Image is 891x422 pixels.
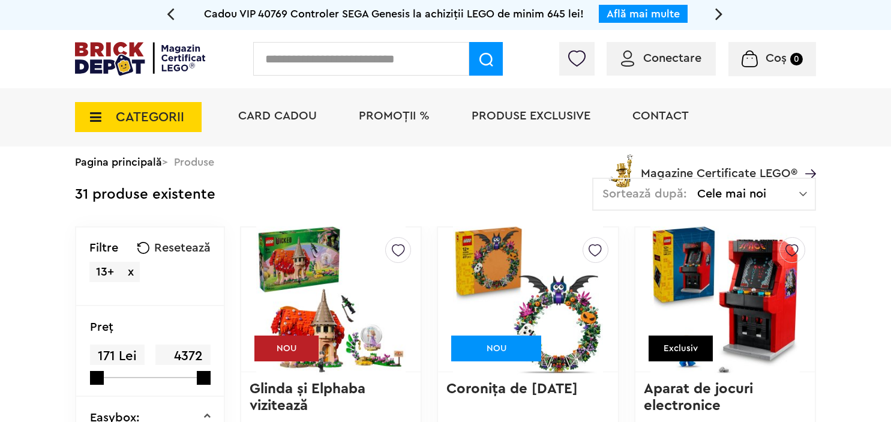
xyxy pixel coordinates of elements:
[797,152,816,164] a: Magazine Certificate LEGO®
[89,242,118,254] p: Filtre
[453,216,602,384] img: Coroniţa de Halloween
[90,345,145,368] span: 171 Lei
[96,266,114,278] span: 13+
[256,216,406,384] img: Glinda şi Elphaba vizitează Munchkinland
[238,110,317,122] a: Card Cadou
[90,321,113,333] p: Preţ
[154,242,211,254] span: Resetează
[446,382,578,396] a: Coroniţa de [DATE]
[451,336,541,361] div: NOU
[155,345,210,384] span: 4372 Lei
[644,382,757,413] a: Aparat de jocuri electronice
[128,266,134,278] span: x
[643,52,701,64] span: Conectare
[204,8,584,19] span: Cadou VIP 40769 Controler SEGA Genesis la achiziții LEGO de minim 645 lei!
[254,336,319,361] div: NOU
[649,336,713,361] div: Exclusiv
[632,110,689,122] a: Contact
[472,110,590,122] a: Produse exclusive
[766,52,787,64] span: Coș
[602,188,687,200] span: Sortează după:
[697,188,799,200] span: Cele mai noi
[641,152,797,179] span: Magazine Certificate LEGO®
[650,216,800,384] img: Aparat de jocuri electronice
[75,178,215,212] div: 31 produse existente
[790,53,803,65] small: 0
[621,52,701,64] a: Conectare
[359,110,430,122] a: PROMOȚII %
[607,8,680,19] a: Află mai multe
[116,110,184,124] span: CATEGORII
